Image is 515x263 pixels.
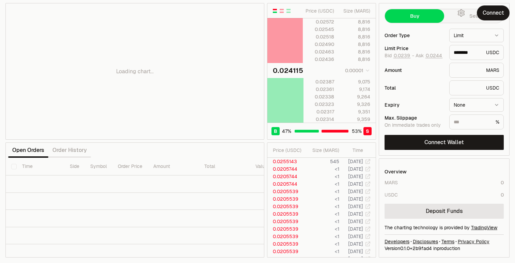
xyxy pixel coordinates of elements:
[385,9,444,23] button: Buy
[366,128,369,135] span: S
[471,225,497,231] a: TradingView
[304,18,334,25] div: 0.02572
[116,67,154,76] p: Loading chart...
[267,225,305,233] td: 0.0205539
[343,66,370,75] button: 0.00001
[385,179,398,186] div: MARS
[273,147,304,154] div: Price ( USDC )
[340,7,370,14] div: Size ( MARS )
[501,191,504,198] div: 0
[444,9,503,23] button: Sell
[305,255,340,263] td: <1
[304,33,334,40] div: 0.02518
[267,195,305,203] td: 0.0205539
[385,86,444,90] div: Total
[348,256,363,262] time: [DATE]
[413,238,438,245] a: Disclosures
[501,179,504,186] div: 0
[385,115,444,120] div: Max. Slippage
[267,158,305,165] td: 0.0255143
[305,195,340,203] td: <1
[304,26,334,33] div: 0.02545
[286,8,291,14] button: Show Buy Orders Only
[340,48,370,55] div: 8,816
[304,78,334,85] div: 0.02387
[348,188,363,195] time: [DATE]
[304,116,334,123] div: 0.02314
[304,56,334,63] div: 0.02436
[348,226,363,232] time: [DATE]
[385,191,398,198] div: USDC
[305,233,340,240] td: <1
[305,173,340,180] td: <1
[449,45,504,60] div: USDC
[267,180,305,188] td: 0.0205744
[348,211,363,217] time: [DATE]
[48,143,91,157] button: Order History
[385,224,504,231] div: The charting technology is provided by
[273,66,303,75] div: 0.024115
[348,248,363,254] time: [DATE]
[385,122,444,128] div: On immediate trades only
[340,86,370,93] div: 9,174
[305,210,340,218] td: <1
[340,116,370,123] div: 9,359
[305,203,340,210] td: <1
[310,147,339,154] div: Size ( MARS )
[279,8,284,14] button: Show Sell Orders Only
[304,41,334,48] div: 0.02490
[267,233,305,240] td: 0.0205539
[340,78,370,85] div: 9,075
[305,188,340,195] td: <1
[199,158,250,175] th: Total
[304,93,334,100] div: 0.02338
[112,158,148,175] th: Order Price
[348,218,363,225] time: [DATE]
[340,33,370,40] div: 8,816
[340,93,370,100] div: 9,264
[267,203,305,210] td: 0.0205539
[305,248,340,255] td: <1
[348,196,363,202] time: [DATE]
[17,158,64,175] th: Time
[340,18,370,25] div: 8,816
[385,135,504,150] button: Connect Wallet
[305,240,340,248] td: <1
[272,8,278,14] button: Show Buy and Sell Orders
[274,128,277,135] span: B
[425,53,443,58] button: 0.0244
[267,188,305,195] td: 0.0205539
[441,238,454,245] a: Terms
[348,203,363,210] time: [DATE]
[304,108,334,115] div: 0.02317
[412,245,432,251] span: 2b9fad4ac1a5dc340d772b00a7a278206ef9879d
[348,173,363,180] time: [DATE]
[305,218,340,225] td: <1
[348,166,363,172] time: [DATE]
[305,180,340,188] td: <1
[267,218,305,225] td: 0.0205539
[449,80,504,95] div: USDC
[385,68,444,73] div: Amount
[305,225,340,233] td: <1
[8,143,48,157] button: Open Orders
[393,53,411,58] button: 0.0239
[85,158,112,175] th: Symbol
[267,165,305,173] td: 0.0205744
[267,255,305,263] td: 0.0205539
[304,48,334,55] div: 0.02463
[385,168,407,175] div: Overview
[352,128,362,135] span: 53 %
[340,26,370,33] div: 8,816
[385,103,444,107] div: Expiry
[449,63,504,78] div: MARS
[449,98,504,112] button: None
[340,101,370,108] div: 9,326
[304,101,334,108] div: 0.02323
[340,41,370,48] div: 8,816
[449,114,504,129] div: %
[348,241,363,247] time: [DATE]
[340,108,370,115] div: 9,351
[305,158,340,165] td: 545
[267,240,305,248] td: 0.0205539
